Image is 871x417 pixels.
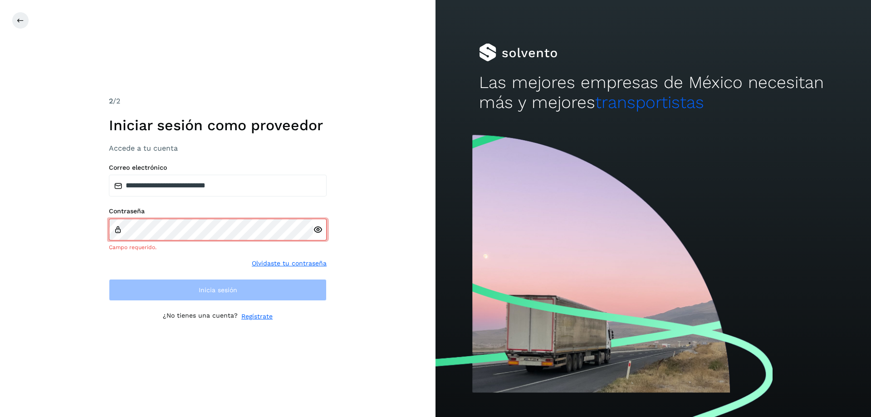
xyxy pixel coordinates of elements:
h2: Las mejores empresas de México necesitan más y mejores [479,73,827,113]
p: ¿No tienes una cuenta? [163,312,238,321]
div: Campo requerido. [109,243,327,251]
a: Olvidaste tu contraseña [252,259,327,268]
div: /2 [109,96,327,107]
h1: Iniciar sesión como proveedor [109,117,327,134]
label: Contraseña [109,207,327,215]
span: Inicia sesión [199,287,237,293]
span: transportistas [595,93,704,112]
a: Regístrate [241,312,273,321]
button: Inicia sesión [109,279,327,301]
label: Correo electrónico [109,164,327,172]
span: 2 [109,97,113,105]
h3: Accede a tu cuenta [109,144,327,152]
